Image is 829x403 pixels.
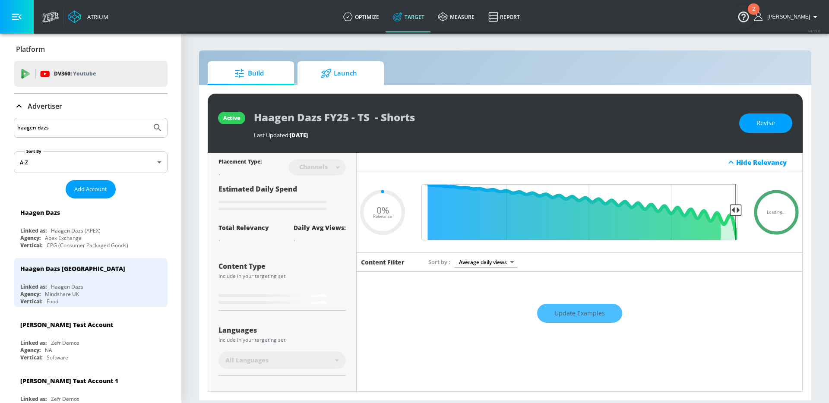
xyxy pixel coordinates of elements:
[373,214,392,219] span: Relevance
[66,180,116,198] button: Add Account
[218,224,269,232] div: Total Relevancy
[20,208,60,217] div: Haagen Dazs
[14,61,168,87] div: DV360: Youtube
[14,314,168,363] div: [PERSON_NAME] Test AccountLinked as:Zefr DemosAgency:NAVertical:Software
[51,283,83,290] div: Haagen Dazs
[20,234,41,242] div: Agency:
[216,63,282,84] span: Build
[218,184,346,213] div: Estimated Daily Spend
[417,184,742,240] input: Final Threshold
[756,118,775,129] span: Revise
[16,44,45,54] p: Platform
[20,242,42,249] div: Vertical:
[20,298,42,305] div: Vertical:
[20,354,42,361] div: Vertical:
[739,113,792,133] button: Revise
[14,202,168,251] div: Haagen DazsLinked as:Haagen Dazs (APEX)Agency:Apex ExchangeVertical:CPG (Consumer Packaged Goods)
[336,1,386,32] a: optimize
[736,158,797,167] div: Hide Relevancy
[25,148,43,154] label: Sort By
[290,131,308,139] span: [DATE]
[14,94,168,118] div: Advertiser
[218,327,346,334] div: Languages
[767,210,786,214] span: Loading...
[20,227,47,234] div: Linked as:
[20,290,41,298] div: Agency:
[14,37,168,61] div: Platform
[20,346,41,354] div: Agency:
[218,274,346,279] div: Include in your targeting set
[51,395,79,403] div: Zefr Demos
[20,395,47,403] div: Linked as:
[218,158,262,167] div: Placement Type:
[17,122,148,133] input: Search by name
[20,321,113,329] div: [PERSON_NAME] Test Account
[431,1,481,32] a: measure
[731,4,756,28] button: Open Resource Center, 2 new notifications
[45,290,79,298] div: Mindshare UK
[754,12,820,22] button: [PERSON_NAME]
[218,263,346,270] div: Content Type
[45,346,52,354] div: NA
[20,377,118,385] div: [PERSON_NAME] Test Account 1
[223,114,240,122] div: active
[294,224,346,232] div: Daily Avg Views:
[808,28,820,33] span: v 4.19.0
[47,298,58,305] div: Food
[47,242,128,249] div: CPG (Consumer Packaged Goods)
[357,153,802,172] div: Hide Relevancy
[218,184,297,194] span: Estimated Daily Spend
[20,264,125,273] div: Haagen Dazs [GEOGRAPHIC_DATA]
[295,163,332,170] div: Channels
[20,283,47,290] div: Linked as:
[74,184,107,194] span: Add Account
[481,1,527,32] a: Report
[254,131,731,139] div: Last Updated:
[455,256,517,268] div: Average daily views
[68,10,108,23] a: Atrium
[764,14,810,20] span: login as: wayne.auduong@zefr.com
[428,258,450,266] span: Sort by
[51,339,79,346] div: Zefr Demos
[14,151,168,173] div: A-Z
[361,258,405,266] h6: Content Filter
[218,352,346,369] div: All Languages
[20,339,47,346] div: Linked as:
[73,69,96,78] p: Youtube
[306,63,372,84] span: Launch
[148,118,167,137] button: Submit Search
[218,337,346,343] div: Include in your targeting set
[54,69,96,79] p: DV360:
[28,101,62,111] p: Advertiser
[14,258,168,307] div: Haagen Dazs [GEOGRAPHIC_DATA]Linked as:Haagen DazsAgency:Mindshare UKVertical:Food
[47,354,68,361] div: Software
[377,205,389,214] span: 0%
[84,13,108,21] div: Atrium
[225,356,269,365] span: All Languages
[51,227,101,234] div: Haagen Dazs (APEX)
[386,1,431,32] a: Target
[752,9,755,20] div: 2
[45,234,82,242] div: Apex Exchange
